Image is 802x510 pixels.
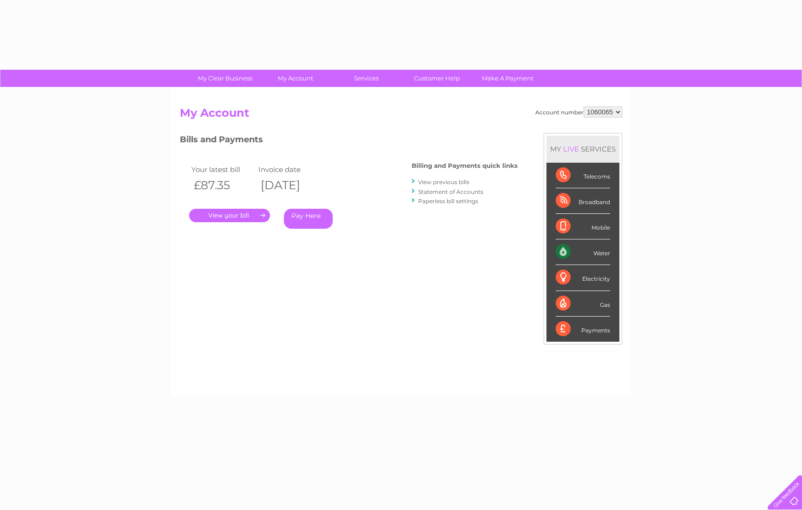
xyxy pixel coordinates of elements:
[556,265,610,291] div: Electricity
[561,145,581,153] div: LIVE
[556,291,610,317] div: Gas
[189,163,256,176] td: Your latest bill
[469,70,546,87] a: Make A Payment
[556,163,610,188] div: Telecoms
[535,106,622,118] div: Account number
[189,176,256,195] th: £87.35
[256,176,323,195] th: [DATE]
[546,136,619,162] div: MY SERVICES
[556,188,610,214] div: Broadband
[189,209,270,222] a: .
[412,162,518,169] h4: Billing and Payments quick links
[257,70,334,87] a: My Account
[180,106,622,124] h2: My Account
[418,179,469,185] a: View previous bills
[418,188,483,195] a: Statement of Accounts
[399,70,475,87] a: Customer Help
[556,239,610,265] div: Water
[284,209,333,229] a: Pay Here
[418,198,478,205] a: Paperless bill settings
[180,133,518,149] h3: Bills and Payments
[187,70,263,87] a: My Clear Business
[328,70,405,87] a: Services
[556,214,610,239] div: Mobile
[556,317,610,342] div: Payments
[256,163,323,176] td: Invoice date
